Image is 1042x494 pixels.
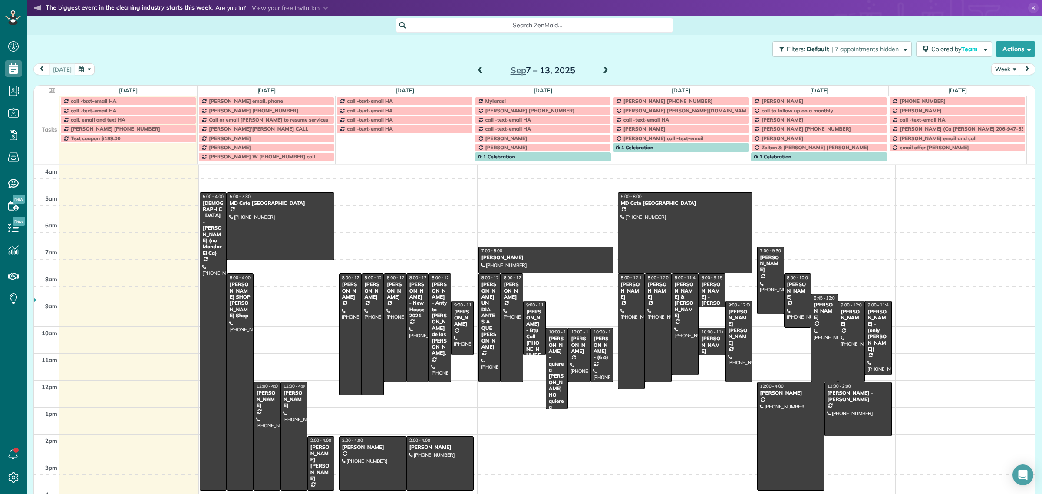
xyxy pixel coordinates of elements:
[347,107,392,114] span: call -text-email HA
[209,116,328,123] span: Call or email [PERSON_NAME] to resume services
[488,66,597,75] h2: 7 – 13, 2025
[549,329,572,335] span: 10:00 - 1:00
[762,116,804,123] span: [PERSON_NAME]
[787,281,808,300] div: [PERSON_NAME]
[409,444,471,450] div: [PERSON_NAME]
[71,135,121,142] span: Text coupon $189.00
[209,135,251,142] span: [PERSON_NAME]
[347,98,392,104] span: call -text-email HA
[787,45,805,53] span: Filters:
[283,390,305,408] div: [PERSON_NAME]
[828,383,851,389] span: 12:00 - 2:00
[900,135,976,142] span: [PERSON_NAME] email and call
[365,275,388,280] span: 8:00 - 12:30
[454,309,471,327] div: [PERSON_NAME]
[814,295,838,301] span: 8:45 - 12:00
[13,195,25,204] span: New
[229,200,332,206] div: MD Cote [GEOGRAPHIC_DATA]
[71,98,116,104] span: call -text-email HA
[396,87,414,94] a: [DATE]
[209,98,283,104] span: [PERSON_NAME] email, phone
[772,41,912,57] button: Filters: Default | 7 appointments hidden
[257,87,276,94] a: [DATE]
[256,390,278,408] div: [PERSON_NAME]
[760,248,781,254] span: 7:00 - 9:30
[364,281,382,300] div: [PERSON_NAME]
[215,3,246,13] span: Are you in?
[672,87,690,94] a: [DATE]
[485,116,531,123] span: call -text-email HA
[948,87,967,94] a: [DATE]
[900,116,945,123] span: call -text-email HA
[342,444,404,450] div: [PERSON_NAME]
[34,15,382,26] li: The world’s leading virtual event for cleaning business owners.
[900,98,946,104] span: [PHONE_NUMBER]
[762,107,833,114] span: call to follow up on a monthly
[760,383,784,389] span: 12:00 - 4:00
[841,309,862,327] div: [PERSON_NAME]
[13,217,25,226] span: New
[481,254,610,260] div: [PERSON_NAME]
[284,383,307,389] span: 12:00 - 4:00
[45,276,57,283] span: 8am
[623,116,669,123] span: call -text-email HA
[787,275,811,280] span: 8:00 - 10:00
[768,41,912,57] a: Filters: Default | 7 appointments hidden
[229,281,251,319] div: [PERSON_NAME] SHOP [PERSON_NAME] Shop
[729,302,752,308] span: 9:00 - 12:00
[702,275,722,280] span: 8:00 - 9:15
[409,275,433,280] span: 8:00 - 12:00
[916,41,992,57] button: Colored byTeam
[49,63,76,75] button: [DATE]
[347,125,392,132] span: call -text-email HA
[503,281,521,300] div: [PERSON_NAME]
[45,195,57,202] span: 5am
[481,248,502,254] span: 7:00 - 8:00
[961,45,979,53] span: Team
[931,45,981,53] span: Colored by
[570,336,588,354] div: [PERSON_NAME]
[203,194,224,199] span: 5:00 - 4:00
[623,98,713,104] span: [PERSON_NAME] [PHONE_NUMBER]
[623,135,703,142] span: [PERSON_NAME] call -text-email
[409,438,430,443] span: 2:00 - 4:00
[548,336,566,429] div: [PERSON_NAME] - quiere a [PERSON_NAME] NO quiere a [PERSON_NAME]
[534,87,552,94] a: [DATE]
[728,309,750,346] div: [PERSON_NAME] [PERSON_NAME]
[841,302,864,308] span: 9:00 - 12:00
[310,444,332,481] div: [PERSON_NAME] [PERSON_NAME]
[827,390,889,402] div: [PERSON_NAME] - [PERSON_NAME]
[814,302,835,320] div: [PERSON_NAME]
[387,275,410,280] span: 8:00 - 12:00
[754,153,791,160] span: 1 Celebration
[621,275,644,280] span: 8:00 - 12:15
[202,200,224,256] div: [DEMOGRAPHIC_DATA] - [PERSON_NAME] (no Mandar El Ca)
[432,275,455,280] span: 8:00 - 12:00
[42,329,57,336] span: 10am
[209,107,298,114] span: [PERSON_NAME] [PHONE_NUMBER]
[45,437,57,444] span: 2pm
[45,303,57,310] span: 9am
[45,464,57,471] span: 3pm
[760,254,781,273] div: [PERSON_NAME]
[623,107,840,114] span: [PERSON_NAME] [PERSON_NAME][DOMAIN_NAME][EMAIL_ADDRESS][DOMAIN_NAME]
[647,281,669,300] div: [PERSON_NAME]
[674,281,696,319] div: [PERSON_NAME] & [PERSON_NAME]
[701,336,723,354] div: [PERSON_NAME]
[807,45,830,53] span: Default
[810,87,829,94] a: [DATE]
[900,144,969,151] span: email offer [PERSON_NAME]
[209,153,315,160] span: [PERSON_NAME] W [PHONE_NUMBER] call
[71,116,125,123] span: call, email and text HA
[45,249,57,256] span: 7am
[762,98,804,104] span: [PERSON_NAME]
[1019,63,1035,75] button: next
[485,98,506,104] span: Mylarasi
[485,107,575,114] span: [PERSON_NAME] [PHONE_NUMBER]
[831,45,899,53] span: | 7 appointments hidden
[409,281,426,319] div: [PERSON_NAME] - New House 2021
[675,275,698,280] span: 8:00 - 11:45
[33,63,50,75] button: prev
[481,281,498,350] div: [PERSON_NAME] UN DIA ANTES A QUE [PERSON_NAME]
[867,309,889,352] div: [PERSON_NAME] - (only [PERSON_NAME])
